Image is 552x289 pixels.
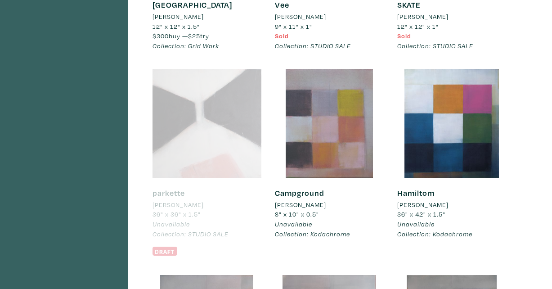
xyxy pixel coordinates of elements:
span: 8" x 10" x 0.5" [275,210,319,218]
a: [PERSON_NAME] [397,200,506,210]
li: [PERSON_NAME] [275,200,326,210]
span: 12" x 12" x 1.5" [153,22,200,31]
li: [PERSON_NAME] [275,12,326,22]
em: Collection: Kodachrome [397,230,472,238]
span: Sold [397,32,411,40]
a: Campground [275,188,324,198]
span: 36" x 36" x 1.5" [153,210,201,218]
a: parkette [153,188,185,198]
a: [PERSON_NAME] [275,200,384,210]
span: Unavailable [275,220,312,228]
em: Collection: STUDIO SALE [153,230,229,238]
em: Collection: Grid Work [153,41,219,50]
span: $300 [153,32,169,40]
span: Draft [153,247,177,256]
span: Sold [275,32,289,40]
a: [PERSON_NAME] [397,12,506,22]
span: 9" x 11" x 1" [275,22,312,31]
li: [PERSON_NAME] [153,12,204,22]
li: [PERSON_NAME] [397,200,449,210]
a: Hamiltom [397,188,435,198]
span: 12" x 12" x 1" [397,22,439,31]
span: Unavailable [397,220,435,228]
li: [PERSON_NAME] [153,200,204,210]
a: [PERSON_NAME] [153,200,261,210]
em: Collection: STUDIO SALE [275,41,351,50]
em: Collection: STUDIO SALE [397,41,473,50]
a: [PERSON_NAME] [275,12,384,22]
em: Collection: Kodachrome [275,230,350,238]
span: $25 [188,32,200,40]
a: [PERSON_NAME] [153,12,261,22]
span: 36" x 42" x 1.5" [397,210,445,218]
span: buy — try [153,32,209,40]
li: [PERSON_NAME] [397,12,449,22]
span: Unavailable [153,220,190,228]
